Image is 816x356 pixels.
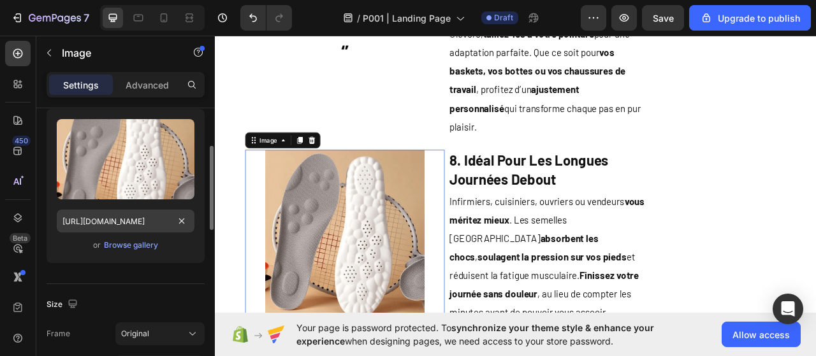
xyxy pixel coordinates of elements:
[93,238,101,253] span: or
[104,239,158,251] div: Browse gallery
[5,5,95,31] button: 7
[363,11,451,25] span: P001 | Landing Page
[126,78,169,92] p: Advanced
[84,10,89,25] p: 7
[54,134,82,145] div: Image
[653,13,674,24] span: Save
[642,5,684,31] button: Save
[296,322,654,346] span: synchronize your theme style & enhance your experience
[700,11,800,25] div: Upgrade to publish
[57,210,194,232] input: https://example.com/image.jpg
[121,328,149,339] span: Original
[47,296,80,313] div: Size
[103,239,159,252] button: Browse gallery
[357,11,360,25] span: /
[63,78,99,92] p: Settings
[732,328,790,341] span: Allow access
[494,12,513,24] span: Draft
[722,322,801,347] button: Allow access
[334,280,523,295] strong: soulagent la pression sur vos pieds
[47,328,70,339] label: Frame
[62,45,170,61] p: Image
[689,5,811,31] button: Upgrade to publish
[773,294,803,324] div: Open Intercom Messenger
[10,233,31,243] div: Beta
[57,119,194,199] img: preview-image
[298,20,522,82] strong: vos baskets, vos bottes ou vos chaussures de travail
[298,153,500,200] strong: 8. Idéal Pour Les Longues Journées Debout
[240,5,292,31] div: Undo/Redo
[215,31,816,318] iframe: Design area
[12,136,31,146] div: 450
[296,321,704,348] span: Your page is password protected. To when designing pages, we need access to your store password.
[115,322,205,345] button: Original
